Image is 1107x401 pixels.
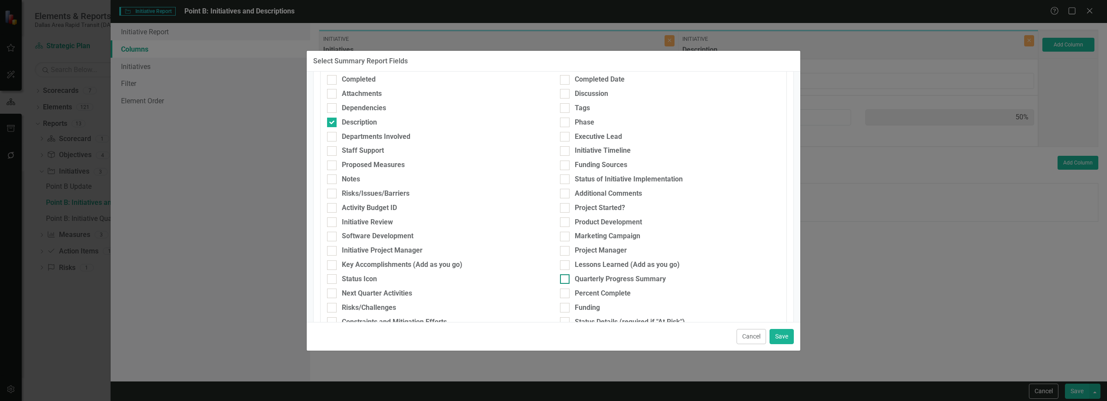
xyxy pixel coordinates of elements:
div: Lessons Learned (Add as you go) [575,260,680,270]
div: Status of Initiative Implementation [575,174,683,184]
div: Dependencies [342,103,386,113]
div: Departments Involved [342,132,410,142]
div: Software Development [342,231,413,241]
div: Description [342,118,377,128]
div: Constraints and Mitigation Efforts [342,317,447,327]
div: Funding Sources [575,160,627,170]
div: Project Started? [575,203,625,213]
div: Completed Date [575,75,625,85]
div: Staff Support [342,146,384,156]
div: Additional Comments [575,189,642,199]
div: Attachments [342,89,382,99]
div: Completed [342,75,376,85]
div: Initiative Review [342,217,393,227]
div: Notes [342,174,360,184]
div: Initiative Project Manager [342,246,422,256]
div: Tags [575,103,590,113]
div: Discussion [575,89,608,99]
div: Marketing Campaign [575,231,640,241]
div: Quarterly Progress Summary [575,274,666,284]
div: Risks/Issues/Barriers [342,189,409,199]
div: Risks/Challenges [342,303,396,313]
div: Activity Budget ID [342,203,397,213]
button: Save [770,329,794,344]
div: Status Icon [342,274,377,284]
div: Product Development [575,217,642,227]
button: Cancel [737,329,766,344]
div: Proposed Measures [342,160,405,170]
div: Percent Complete [575,289,631,299]
div: Phase [575,118,594,128]
div: Funding [575,303,600,313]
div: Project Manager [575,246,627,256]
div: Status Details (required if "At Risk") [575,317,685,327]
div: Select Summary Report Fields [313,57,408,65]
div: Next Quarter Activities [342,289,412,299]
div: Initiative Timeline [575,146,631,156]
div: Key Accomplishments (Add as you go) [342,260,462,270]
div: Executive Lead [575,132,622,142]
